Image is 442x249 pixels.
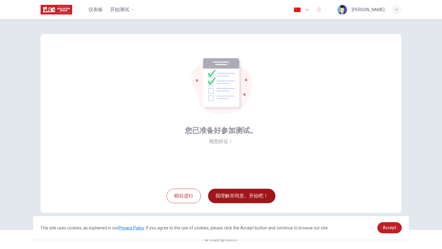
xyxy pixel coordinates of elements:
[205,237,237,242] span: © Copyright 2025
[33,216,409,239] div: cookieconsent
[383,225,396,230] span: Accept
[41,4,72,16] img: ILAC logo
[208,189,275,203] button: 我理解并同意。开始吧！
[86,4,105,15] button: 仪表板
[41,4,86,16] a: ILAC logo
[167,189,201,203] button: 稍后进行
[209,138,233,145] span: 祝您好运！
[337,5,347,14] img: Profile picture
[185,126,257,135] span: 您已准备好参加测试。
[118,225,144,230] a: Privacy Policy
[40,225,329,230] span: This site uses cookies, as explained in our . If you agree to the use of cookies, please click th...
[88,6,103,13] span: 仪表板
[108,4,137,15] button: 开始测试
[110,6,129,13] span: 开始测试
[293,8,301,12] img: zh
[377,222,402,233] a: dismiss cookie message
[352,6,385,13] div: [PERSON_NAME]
